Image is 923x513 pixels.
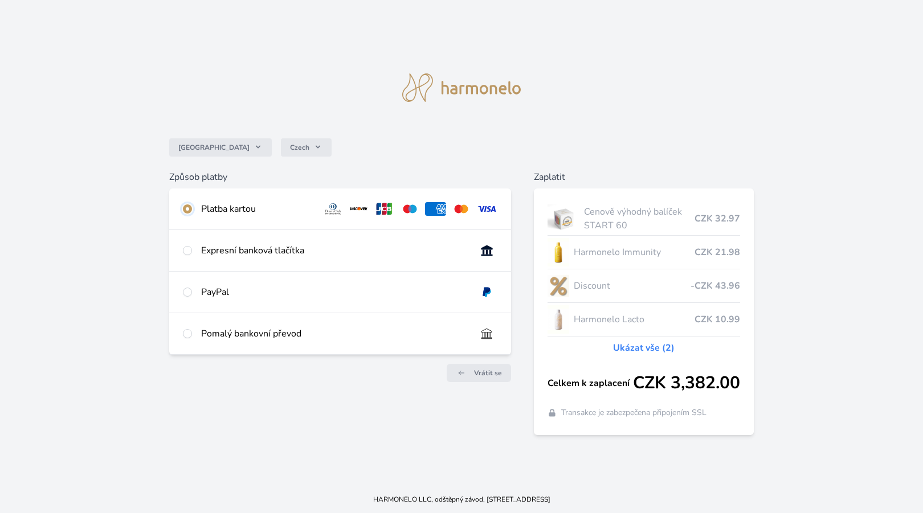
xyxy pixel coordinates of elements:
[548,305,569,334] img: CLEAN_LACTO_se_stinem_x-hi-lo.jpg
[169,170,511,184] h6: Způsob platby
[201,327,467,340] div: Pomalý bankovní převod
[201,244,467,257] div: Expresní banková tlačítka
[348,202,369,216] img: discover.svg
[451,202,472,216] img: mc.svg
[695,245,740,259] span: CZK 21.98
[691,279,740,293] span: -CZK 43.96
[534,170,754,184] h6: Zaplatit
[476,202,497,216] img: visa.svg
[561,407,706,418] span: Transakce je zabezpečena připojením SSL
[447,364,511,382] a: Vrátit se
[548,376,634,390] span: Celkem k zaplacení
[322,202,344,216] img: diners.svg
[476,327,497,340] img: bankTransfer_IBAN.svg
[633,373,740,393] span: CZK 3,382.00
[201,285,467,299] div: PayPal
[476,285,497,299] img: paypal.svg
[290,143,309,152] span: Czech
[399,202,420,216] img: maestro.svg
[476,244,497,257] img: onlineBanking_CZ.svg
[201,202,314,216] div: Platba kartou
[402,73,521,102] img: logo.svg
[548,204,580,233] img: start.jpg
[574,313,695,326] span: Harmonelo Lacto
[695,212,740,225] span: CZK 32.97
[169,138,272,157] button: [GEOGRAPHIC_DATA]
[474,368,502,377] span: Vrátit se
[695,313,740,326] span: CZK 10.99
[178,143,250,152] span: [GEOGRAPHIC_DATA]
[281,138,332,157] button: Czech
[574,245,695,259] span: Harmonelo Immunity
[548,272,569,300] img: discount-lo.png
[548,238,569,266] img: IMMUNITY_se_stinem_x-lo.jpg
[584,205,695,232] span: Cenově výhodný balíček START 60
[574,279,691,293] span: Discount
[425,202,446,216] img: amex.svg
[374,202,395,216] img: jcb.svg
[613,341,675,355] a: Ukázat vše (2)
